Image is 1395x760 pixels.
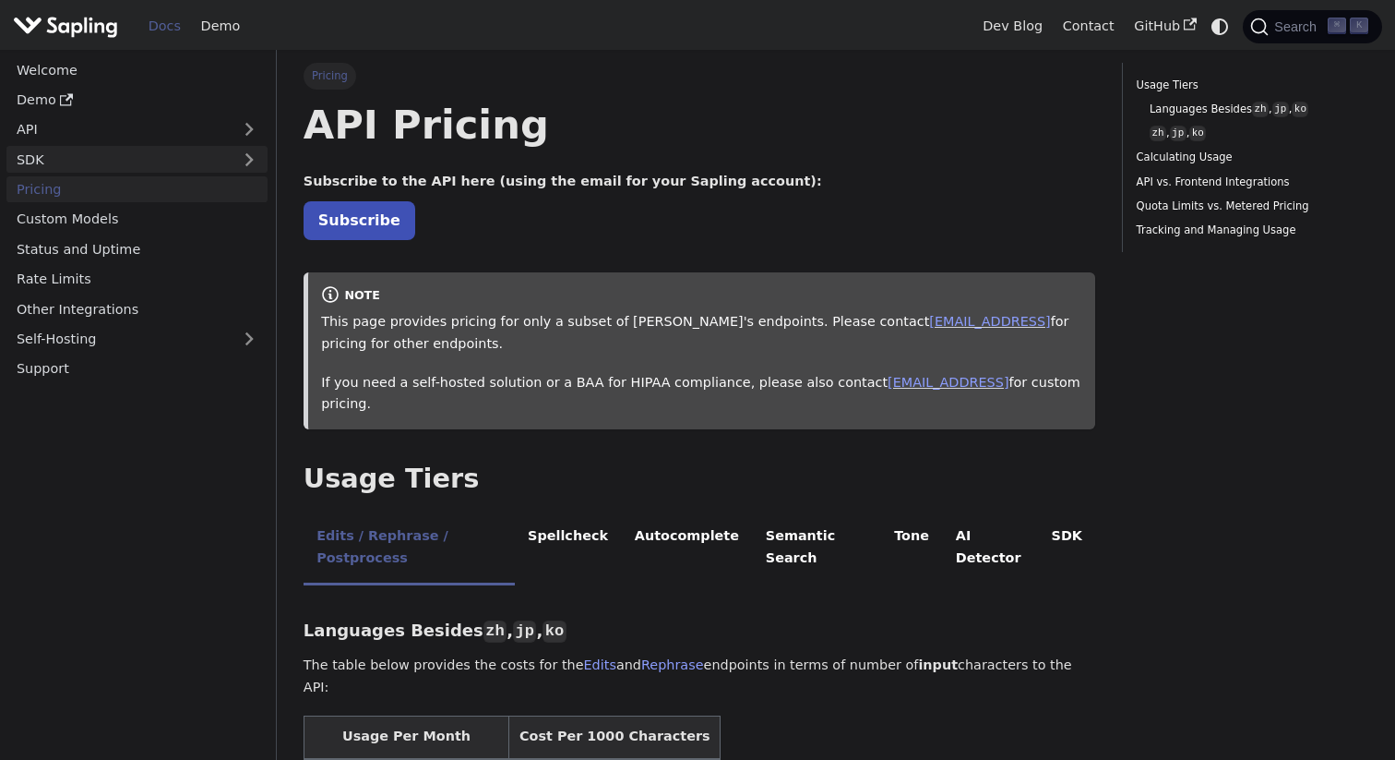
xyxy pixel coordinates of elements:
li: Spellcheck [515,513,622,585]
li: Edits / Rephrase / Postprocess [304,513,515,585]
li: Tone [881,513,943,585]
span: Search [1269,19,1328,34]
li: Semantic Search [752,513,880,585]
a: Pricing [6,176,268,203]
a: zh,jp,ko [1150,125,1355,142]
a: Dev Blog [972,12,1052,41]
p: This page provides pricing for only a subset of [PERSON_NAME]'s endpoints. Please contact for pri... [321,311,1082,356]
a: Contact [1053,12,1125,41]
code: jp [513,621,536,643]
li: AI Detector [942,513,1038,585]
code: jp [1170,126,1186,141]
code: zh [483,621,507,643]
a: Docs [138,12,191,41]
th: Cost Per 1000 Characters [509,716,721,759]
p: The table below provides the costs for the and endpoints in terms of number of characters to the ... [304,655,1096,699]
a: Welcome [6,56,268,83]
a: Custom Models [6,206,268,233]
nav: Breadcrumbs [304,63,1096,89]
code: jp [1272,102,1289,117]
kbd: K [1350,18,1368,34]
a: Self-Hosting [6,326,268,353]
a: Usage Tiers [1137,77,1362,94]
button: Switch between dark and light mode (currently system mode) [1207,13,1234,40]
strong: input [918,657,958,672]
a: Calculating Usage [1137,149,1362,166]
div: note [321,285,1082,308]
a: Edits [584,657,616,672]
a: GitHub [1124,12,1206,41]
code: zh [1252,102,1269,117]
button: Expand sidebar category 'API' [231,116,268,143]
a: Status and Uptime [6,235,268,262]
button: Search (Command+K) [1243,10,1381,43]
strong: Subscribe to the API here (using the email for your Sapling account): [304,174,822,188]
a: API vs. Frontend Integrations [1137,174,1362,191]
code: ko [1292,102,1308,117]
a: Other Integrations [6,296,268,322]
code: zh [1150,126,1166,141]
a: [EMAIL_ADDRESS] [929,314,1050,329]
button: Expand sidebar category 'SDK' [231,146,268,173]
h1: API Pricing [304,100,1096,150]
kbd: ⌘ [1328,18,1346,34]
a: Subscribe [304,201,415,239]
a: SDK [6,146,231,173]
span: Pricing [304,63,356,89]
code: ko [542,621,566,643]
a: [EMAIL_ADDRESS] [888,375,1008,390]
a: Tracking and Managing Usage [1137,222,1362,239]
h3: Languages Besides , , [304,621,1096,642]
a: Support [6,356,268,382]
a: Rate Limits [6,266,268,293]
h2: Usage Tiers [304,463,1096,496]
p: If you need a self-hosted solution or a BAA for HIPAA compliance, please also contact for custom ... [321,372,1082,416]
a: Rephrase [641,657,704,672]
a: Quota Limits vs. Metered Pricing [1137,198,1362,215]
a: Sapling.ai [13,13,125,40]
img: Sapling.ai [13,13,118,40]
a: API [6,116,231,143]
a: Demo [191,12,250,41]
a: Languages Besideszh,jp,ko [1150,101,1355,118]
li: Autocomplete [621,513,752,585]
li: SDK [1038,513,1095,585]
a: Demo [6,87,268,114]
code: ko [1189,126,1206,141]
th: Usage Per Month [304,716,508,759]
